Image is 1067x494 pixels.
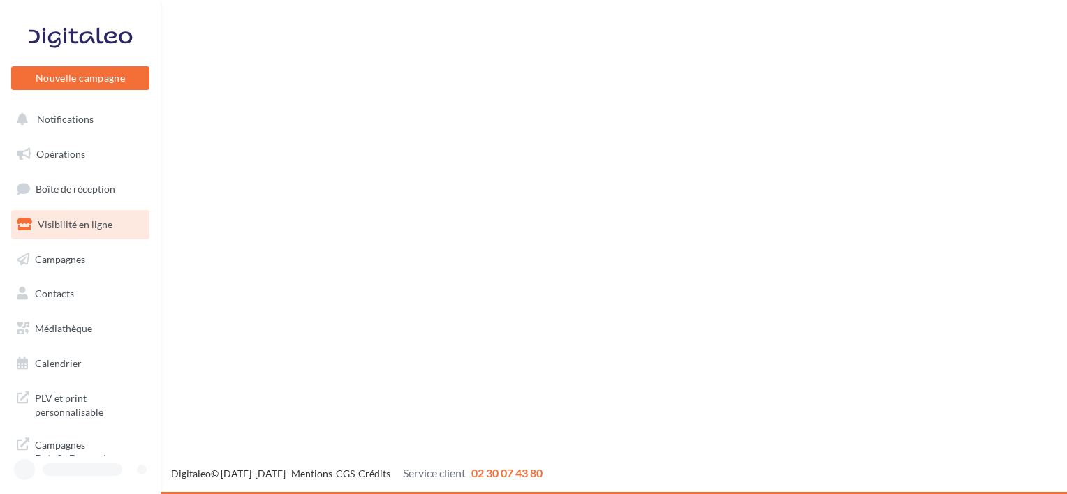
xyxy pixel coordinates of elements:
[403,466,466,479] span: Service client
[8,140,152,169] a: Opérations
[36,183,115,195] span: Boîte de réception
[8,174,152,204] a: Boîte de réception
[8,349,152,378] a: Calendrier
[35,357,82,369] span: Calendrier
[11,66,149,90] button: Nouvelle campagne
[8,314,152,343] a: Médiathèque
[171,467,543,479] span: © [DATE]-[DATE] - - -
[8,245,152,274] a: Campagnes
[8,210,152,239] a: Visibilité en ligne
[35,287,74,299] span: Contacts
[471,466,543,479] span: 02 30 07 43 80
[35,253,85,264] span: Campagnes
[171,467,211,479] a: Digitaleo
[36,148,85,160] span: Opérations
[37,113,94,125] span: Notifications
[8,279,152,308] a: Contacts
[8,383,152,424] a: PLV et print personnalisable
[35,389,144,419] span: PLV et print personnalisable
[35,322,92,334] span: Médiathèque
[8,105,147,134] button: Notifications
[38,218,112,230] span: Visibilité en ligne
[291,467,332,479] a: Mentions
[358,467,390,479] a: Crédits
[8,430,152,471] a: Campagnes DataOnDemand
[35,435,144,465] span: Campagnes DataOnDemand
[336,467,355,479] a: CGS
